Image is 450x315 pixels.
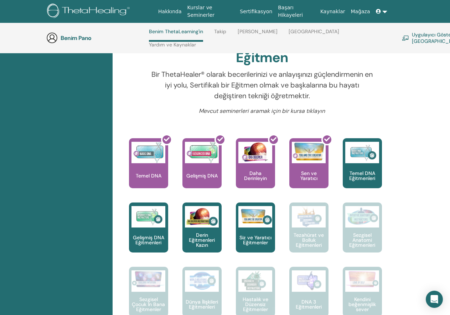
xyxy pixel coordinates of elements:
[345,206,379,227] img: Sezgisel Anatomi Eğitmenleri
[129,297,168,312] p: Sezgisel Çocuk In Bana Eğitmenler
[289,138,329,202] a: Sen ve Yaratıcı Sen ve Yaratıcı
[238,270,272,292] img: Hastalık ve Düzensiz Eğitmenler
[236,171,275,181] p: Daha Derinleyin
[149,42,196,53] a: Yardım ve Kaynaklar
[149,107,375,115] p: Mevcut seminerleri aramak için bir kursa tıklayın
[317,5,348,18] a: Kaynaklar
[238,142,272,163] img: Daha Derinleyin
[343,232,382,247] p: Sezgisel Anatomi Eğitmenleri
[343,297,382,312] p: Kendini beğenmişlik sever
[185,206,219,227] img: Derin Eğitmenleri Kazın
[292,142,326,161] img: Sen ve Yaratıcı
[348,5,373,18] a: Mağaza
[131,270,165,288] img: Sezgisel Çocuk In Bana Eğitmenler
[236,138,275,202] a: Daha Derinleyin Daha Derinleyin
[61,35,132,41] h3: Benim Pano
[343,171,382,181] p: Temel DNA Eğitmenleri
[238,206,272,227] img: Siz ve Yaratıcı Eğitmenler
[292,206,326,227] img: Tezahürat ve Bolluk Eğitmenleri
[129,138,168,202] a: Temel DNA Temel DNA
[236,202,275,267] a: Siz ve Yaratıcı Eğitmenler Siz ve Yaratıcı Eğitmenler
[214,29,226,40] a: Takip
[182,299,222,309] p: Dünya İlişkileri Eğitmenleri
[185,1,237,22] a: Kurslar ve Seminerler
[182,232,222,247] p: Derin Eğitmenleri Kazın
[289,202,329,267] a: Tezahürat ve Bolluk Eğitmenleri Tezahürat ve Bolluk Eğitmenleri
[47,4,132,20] img: logo.png
[133,173,164,178] p: Temel DNA
[185,142,219,163] img: Gelişmiş DNA
[345,270,379,288] img: Kendini beğenmişlik sever
[185,270,219,292] img: Dünya İlişkileri Eğitmenleri
[402,35,409,41] img: chalkboard-teacher.svg
[238,29,278,40] a: [PERSON_NAME]
[343,202,382,267] a: Sezgisel Anatomi Eğitmenleri Sezgisel Anatomi Eğitmenleri
[129,235,168,245] p: Gelişmiş DNA Eğitmenleri
[343,138,382,202] a: Temel DNA Eğitmenleri Temel DNA Eğitmenleri
[289,232,329,247] p: Tezahürat ve Bolluk Eğitmenleri
[182,202,222,267] a: Derin Eğitmenleri Kazın Derin Eğitmenleri Kazın
[345,142,379,163] img: Temel DNA Eğitmenleri
[236,297,275,312] p: Hastalık ve Düzensiz Eğitmenler
[131,206,165,227] img: Gelişmiş DNA Eğitmenleri
[289,299,329,309] p: DNA 3 Eğitmenleri
[149,69,375,101] p: Bir ThetaHealer® olarak becerilerinizi ve anlayışınızı güçlendirmenin en iyi yolu, Sertifikalı bi...
[426,291,443,308] div: Açık Interkom Messenger
[236,235,275,245] p: Siz ve Yaratıcı Eğitmenler
[237,5,275,18] a: Sertifikasyon
[236,50,288,66] h2: Eğitmen
[131,142,165,163] img: Temel DNA
[183,173,221,178] p: Gelişmiş DNA
[275,1,317,22] a: Başarı Hikayeleri
[292,270,326,292] img: DNA 3 Eğitmenleri
[149,29,203,42] a: Benim ThetaLearning'in
[46,32,58,44] img: generic-user-icon.jpg
[289,29,339,40] a: [GEOGRAPHIC_DATA]
[155,5,185,18] a: Hakkında
[289,171,329,181] p: Sen ve Yaratıcı
[182,138,222,202] a: Gelişmiş DNA Gelişmiş DNA
[129,202,168,267] a: Gelişmiş DNA Eğitmenleri Gelişmiş DNA Eğitmenleri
